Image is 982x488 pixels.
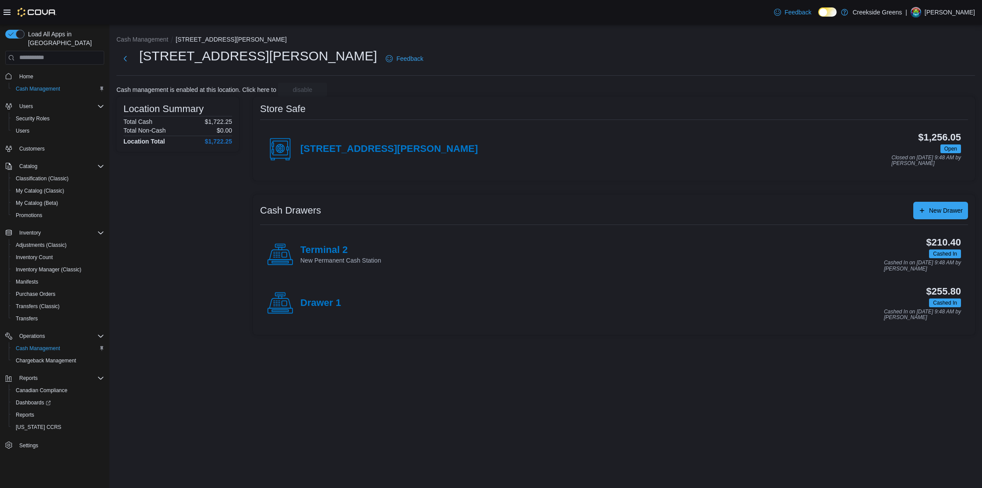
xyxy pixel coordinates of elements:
span: Dashboards [16,399,51,406]
span: Promotions [12,210,104,221]
button: Reports [16,373,41,383]
button: New Drawer [913,202,968,219]
a: Feedback [771,4,815,21]
span: Security Roles [12,113,104,124]
button: Cash Management [9,83,108,95]
button: Settings [2,439,108,451]
p: Closed on [DATE] 9:48 AM by [PERSON_NAME] [891,155,961,167]
button: Transfers (Classic) [9,300,108,312]
span: Promotions [16,212,42,219]
span: Feedback [785,8,811,17]
button: Manifests [9,276,108,288]
button: My Catalog (Beta) [9,197,108,209]
span: Cash Management [16,85,60,92]
span: Feedback [396,54,423,63]
span: Inventory Count [12,252,104,263]
h3: $210.40 [926,237,961,248]
h3: $1,256.05 [918,132,961,143]
span: Inventory Manager (Classic) [16,266,81,273]
p: Cashed In on [DATE] 9:48 AM by [PERSON_NAME] [884,260,961,272]
a: Promotions [12,210,46,221]
span: Reports [12,410,104,420]
span: My Catalog (Beta) [12,198,104,208]
h4: Location Total [123,138,165,145]
span: Cash Management [12,343,104,354]
span: Transfers [16,315,38,322]
button: Reports [9,409,108,421]
span: Load All Apps in [GEOGRAPHIC_DATA] [25,30,104,47]
button: Inventory [2,227,108,239]
p: [PERSON_NAME] [925,7,975,18]
span: Users [16,101,104,112]
span: [US_STATE] CCRS [16,424,61,431]
span: Open [940,144,961,153]
p: Creekside Greens [852,7,902,18]
span: Reports [19,375,38,382]
button: Canadian Compliance [9,384,108,397]
button: Catalog [16,161,41,172]
span: Chargeback Management [12,355,104,366]
span: Cashed In [929,298,961,307]
span: Inventory [16,228,104,238]
span: Users [12,126,104,136]
a: Chargeback Management [12,355,80,366]
div: Pat McCaffrey [911,7,921,18]
button: Home [2,70,108,83]
button: Chargeback Management [9,355,108,367]
span: Catalog [19,163,37,170]
span: Adjustments (Classic) [16,242,67,249]
span: Cash Management [12,84,104,94]
span: Inventory Manager (Classic) [12,264,104,275]
span: Cashed In [929,249,961,258]
span: Canadian Compliance [12,385,104,396]
a: Manifests [12,277,42,287]
button: Reports [2,372,108,384]
button: Operations [16,331,49,341]
button: Next [116,50,134,67]
span: New Drawer [929,206,963,215]
p: | [905,7,907,18]
button: My Catalog (Classic) [9,185,108,197]
span: Users [16,127,29,134]
span: Catalog [16,161,104,172]
p: Cash management is enabled at this location. Click here to [116,86,276,93]
span: Customers [19,145,45,152]
span: disable [293,85,312,94]
span: Washington CCRS [12,422,104,432]
p: $1,722.25 [205,118,232,125]
span: Chargeback Management [16,357,76,364]
input: Dark Mode [818,7,837,17]
span: Reports [16,373,104,383]
button: Security Roles [9,112,108,125]
a: Transfers [12,313,41,324]
button: Adjustments (Classic) [9,239,108,251]
span: Customers [16,143,104,154]
a: Purchase Orders [12,289,59,299]
nav: An example of EuiBreadcrumbs [116,35,975,46]
button: Inventory [16,228,44,238]
button: Operations [2,330,108,342]
a: Users [12,126,33,136]
span: Home [19,73,33,80]
button: Inventory Count [9,251,108,263]
button: Purchase Orders [9,288,108,300]
p: New Permanent Cash Station [300,256,381,265]
a: Settings [16,440,42,451]
span: My Catalog (Classic) [16,187,64,194]
span: Home [16,71,104,82]
span: Operations [16,331,104,341]
span: Purchase Orders [12,289,104,299]
span: Settings [16,439,104,450]
nav: Complex example [5,67,104,474]
span: Classification (Classic) [16,175,69,182]
h6: Total Cash [123,118,152,125]
a: My Catalog (Beta) [12,198,62,208]
a: My Catalog (Classic) [12,186,68,196]
span: Users [19,103,33,110]
img: Cova [18,8,56,17]
a: Classification (Classic) [12,173,72,184]
span: Cashed In [933,250,957,258]
span: Transfers (Classic) [16,303,60,310]
button: disable [278,83,327,97]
